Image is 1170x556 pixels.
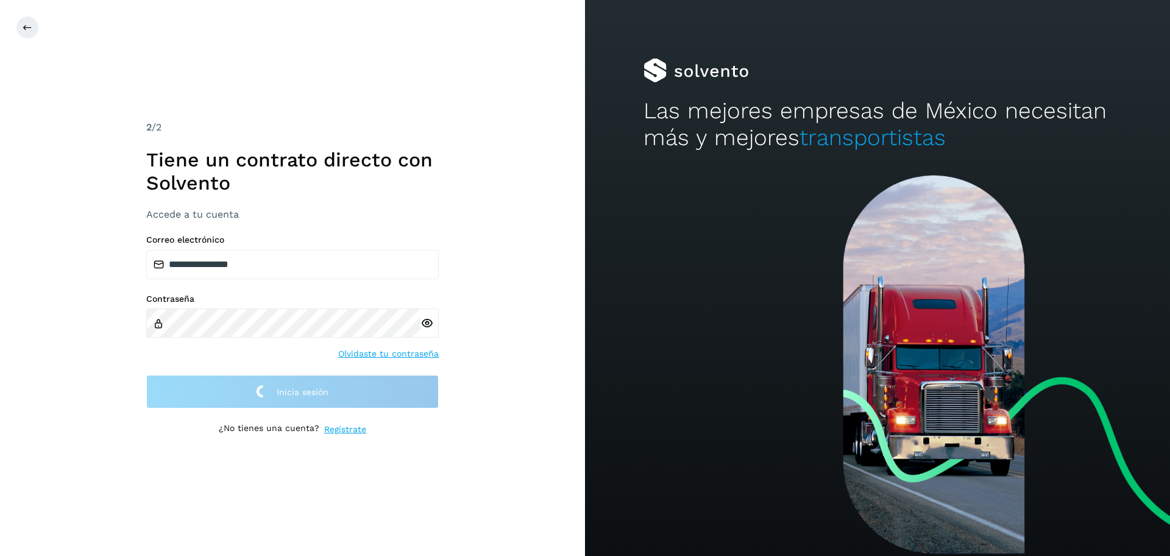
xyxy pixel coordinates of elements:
label: Correo electrónico [146,235,439,245]
label: Contraseña [146,294,439,304]
h3: Accede a tu cuenta [146,208,439,220]
span: transportistas [799,124,946,151]
button: Inicia sesión [146,375,439,408]
h2: Las mejores empresas de México necesitan más y mejores [643,98,1111,152]
span: 2 [146,121,152,133]
span: Inicia sesión [277,388,328,396]
a: Regístrate [324,423,366,436]
h1: Tiene un contrato directo con Solvento [146,148,439,195]
a: Olvidaste tu contraseña [338,347,439,360]
p: ¿No tienes una cuenta? [219,423,319,436]
div: /2 [146,120,439,135]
